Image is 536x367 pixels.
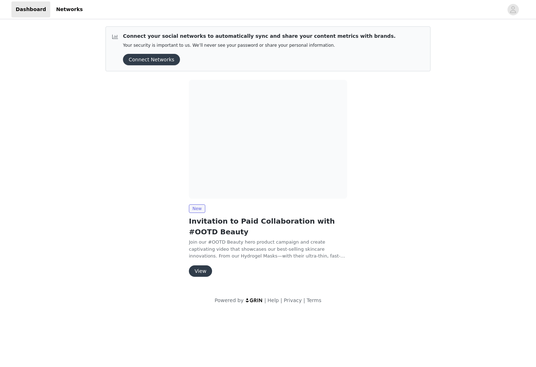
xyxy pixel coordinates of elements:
span: | [280,297,282,303]
a: Dashboard [11,1,50,17]
a: Privacy [284,297,302,303]
a: Help [268,297,279,303]
span: New [189,204,205,213]
span: | [303,297,305,303]
a: View [189,269,212,274]
div: avatar [510,4,516,15]
span: Powered by [215,297,243,303]
p: Your security is important to us. We’ll never see your password or share your personal information. [123,43,396,48]
button: Connect Networks [123,54,180,65]
img: OOTDBEAUTY [189,80,347,199]
img: logo [245,298,263,302]
span: | [264,297,266,303]
p: Connect your social networks to automatically sync and share your content metrics with brands. [123,32,396,40]
a: Networks [52,1,87,17]
a: Terms [306,297,321,303]
h2: Invitation to Paid Collaboration with #OOTD Beauty [189,216,347,237]
button: View [189,265,212,277]
p: Join our #OOTD Beauty hero product campaign and create captivating video that showcases our best-... [189,239,347,260]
